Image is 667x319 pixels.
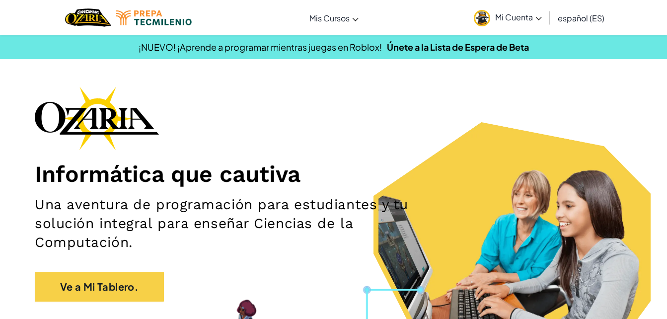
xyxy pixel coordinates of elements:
h1: Informática que cautiva [35,160,632,188]
a: español (ES) [553,4,609,31]
span: Mi Cuenta [495,12,542,22]
img: avatar [474,10,490,26]
h2: Una aventura de programación para estudiantes y tu solución integral para enseñar Ciencias de la ... [35,195,435,252]
span: Mis Cursos [309,13,350,23]
span: español (ES) [558,13,604,23]
img: Home [65,7,111,28]
span: ¡NUEVO! ¡Aprende a programar mientras juegas en Roblox! [139,41,382,53]
a: Únete a la Lista de Espera de Beta [387,41,529,53]
a: Mi Cuenta [469,2,547,33]
a: Mis Cursos [304,4,364,31]
img: Tecmilenio logo [116,10,192,25]
img: Ozaria branding logo [35,86,159,150]
a: Ozaria by CodeCombat logo [65,7,111,28]
a: Ve a Mi Tablero. [35,272,164,302]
